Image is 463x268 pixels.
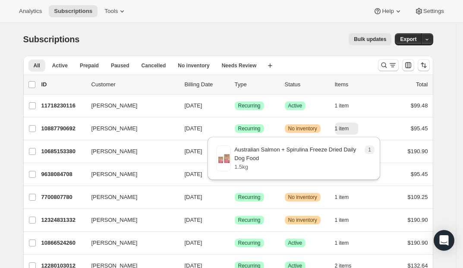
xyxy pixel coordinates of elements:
[185,217,202,223] span: [DATE]
[400,36,416,43] span: Export
[185,125,202,132] span: [DATE]
[411,102,428,109] span: $99.48
[91,239,138,247] span: [PERSON_NAME]
[41,101,85,110] p: 11718230116
[23,35,80,44] span: Subscriptions
[41,124,85,133] p: 10887790692
[335,100,359,112] button: 1 item
[238,102,261,109] span: Recurring
[368,146,371,153] span: 1
[91,216,138,224] span: [PERSON_NAME]
[335,217,349,224] span: 1 item
[41,123,428,135] div: 10887790692[PERSON_NAME][DATE]SuccessRecurringWarningNo inventory1 item$95.45
[234,163,361,171] p: 1.5kg
[178,62,209,69] span: No inventory
[185,80,228,89] p: Billing Date
[288,125,317,132] span: No inventory
[185,240,202,246] span: [DATE]
[185,194,202,200] span: [DATE]
[368,5,407,17] button: Help
[185,171,202,177] span: [DATE]
[91,101,138,110] span: [PERSON_NAME]
[91,124,138,133] span: [PERSON_NAME]
[99,5,132,17] button: Tools
[41,239,85,247] p: 10866524260
[408,240,428,246] span: $190.90
[41,145,428,158] div: 10685153380[PERSON_NAME][DATE]SuccessRecurringWarningNo inventory1 item$190.90
[19,8,42,15] span: Analytics
[91,193,138,202] span: [PERSON_NAME]
[41,147,85,156] p: 10685153380
[411,125,428,132] span: $95.45
[408,148,428,154] span: $190.90
[235,80,278,89] div: Type
[41,168,428,180] div: 9638084708[PERSON_NAME][DATE]SuccessRecurringSuccessActive1 item$95.45
[335,191,359,203] button: 1 item
[423,8,444,15] span: Settings
[34,62,40,69] span: All
[238,240,261,246] span: Recurring
[395,33,422,45] button: Export
[288,102,302,109] span: Active
[335,194,349,201] span: 1 item
[402,59,414,71] button: Customize table column order and visibility
[408,217,428,223] span: $190.90
[91,170,138,179] span: [PERSON_NAME]
[288,194,317,201] span: No inventory
[382,8,394,15] span: Help
[41,80,85,89] p: ID
[41,170,85,179] p: 9638084708
[288,240,302,246] span: Active
[335,80,378,89] div: Items
[335,102,349,109] span: 1 item
[335,237,359,249] button: 1 item
[91,147,138,156] span: [PERSON_NAME]
[409,5,449,17] button: Settings
[104,8,118,15] span: Tools
[41,193,85,202] p: 7700807780
[86,236,173,250] button: [PERSON_NAME]
[354,36,386,43] span: Bulk updates
[349,33,391,45] button: Bulk updates
[263,60,277,72] button: Create new view
[378,59,399,71] button: Search and filter results
[14,5,47,17] button: Analytics
[238,194,261,201] span: Recurring
[238,217,261,224] span: Recurring
[434,230,454,251] div: Open Intercom Messenger
[86,213,173,227] button: [PERSON_NAME]
[335,240,349,246] span: 1 item
[416,80,428,89] p: Total
[418,59,430,71] button: Sort the results
[41,191,428,203] div: 7700807780[PERSON_NAME][DATE]SuccessRecurringWarningNo inventory1 item$109.25
[238,125,261,132] span: Recurring
[222,62,257,69] span: Needs Review
[335,125,349,132] span: 1 item
[288,217,317,224] span: No inventory
[185,148,202,154] span: [DATE]
[86,190,173,204] button: [PERSON_NAME]
[41,80,428,89] div: IDCustomerBilling DateTypeStatusItemsTotal
[234,145,361,163] p: Australian Salmon + Spirulina Freeze Dried Daily Dog Food
[80,62,99,69] span: Prepaid
[41,237,428,249] div: 10866524260[PERSON_NAME][DATE]SuccessRecurringSuccessActive1 item$190.90
[41,100,428,112] div: 11718230116[PERSON_NAME][DATE]SuccessRecurringSuccessActive1 item$99.48
[408,194,428,200] span: $109.25
[86,122,173,136] button: [PERSON_NAME]
[91,80,178,89] p: Customer
[54,8,92,15] span: Subscriptions
[185,102,202,109] span: [DATE]
[86,167,173,181] button: [PERSON_NAME]
[411,171,428,177] span: $95.45
[52,62,68,69] span: Active
[86,145,173,158] button: [PERSON_NAME]
[335,123,359,135] button: 1 item
[111,62,129,69] span: Paused
[49,5,98,17] button: Subscriptions
[142,62,166,69] span: Cancelled
[41,214,428,226] div: 12324831332[PERSON_NAME][DATE]SuccessRecurringWarningNo inventory1 item$190.90
[335,214,359,226] button: 1 item
[86,99,173,113] button: [PERSON_NAME]
[285,80,328,89] p: Status
[41,216,85,224] p: 12324831332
